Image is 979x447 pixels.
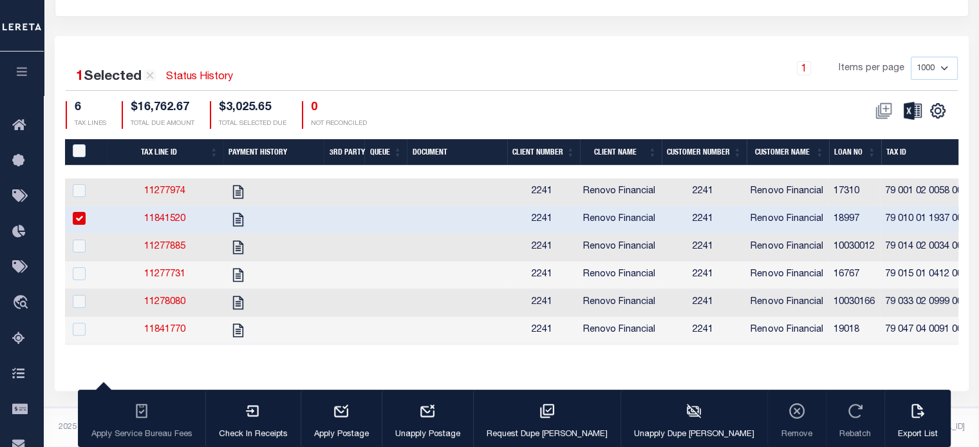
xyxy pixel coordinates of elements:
[583,325,655,334] span: Renovo Financial
[828,206,880,234] td: 18997
[693,270,713,279] span: 2241
[580,139,662,166] th: Client Name: activate to sort column ascending
[693,325,713,334] span: 2241
[65,139,107,166] th: PayeePaymentBatchId
[219,101,286,115] h4: $3,025.65
[583,187,655,196] span: Renovo Financial
[880,317,974,345] td: 79 047 04 0091 000
[828,317,880,345] td: 19018
[76,70,84,84] span: 1
[693,214,713,223] span: 2241
[395,428,460,441] p: Unapply Postage
[314,428,369,441] p: Apply Postage
[75,119,106,129] p: TAX LINES
[144,298,185,307] a: 11278080
[144,187,185,196] a: 11277974
[407,139,507,166] th: Document
[75,101,106,115] h4: 6
[751,270,823,279] span: Renovo Financial
[583,270,655,279] span: Renovo Financial
[364,139,407,166] th: Queue: activate to sort column ascending
[751,242,823,251] span: Renovo Financial
[881,139,974,166] th: Tax ID: activate to sort column descending
[324,139,364,166] th: 3rd Party
[107,139,224,166] th: Tax Line ID: activate to sort column ascending
[880,289,974,317] td: 79 033 02 0999 002
[828,289,880,317] td: 10030166
[751,187,823,196] span: Renovo Financial
[662,139,747,166] th: Customer Number: activate to sort column ascending
[144,325,185,334] a: 11841770
[880,262,974,289] td: 79 015 01 0412 000
[131,119,194,129] p: TOTAL DUE AMOUNT
[311,119,367,129] p: NOT RECONCILED
[487,428,608,441] p: Request Dupe [PERSON_NAME]
[693,298,713,307] span: 2241
[532,242,552,251] span: 2241
[828,178,880,206] td: 17310
[797,61,811,75] a: 1
[583,242,655,251] span: Renovo Financial
[880,234,974,262] td: 79 014 02 0034 002
[507,139,580,166] th: Client Number: activate to sort column ascending
[880,206,974,234] td: 79 010 01 1937 000
[76,67,156,88] div: Selected
[693,187,713,196] span: 2241
[829,139,881,166] th: Loan No: activate to sort column ascending
[839,62,904,76] span: Items per page
[12,295,33,312] i: travel_explore
[583,298,655,307] span: Renovo Financial
[693,242,713,251] span: 2241
[219,119,286,129] p: TOTAL SELECTED DUE
[532,187,552,196] span: 2241
[223,139,324,166] th: Payment History
[880,178,974,206] td: 79 001 02 0058 004
[751,214,823,223] span: Renovo Financial
[532,270,552,279] span: 2241
[311,101,367,115] h4: 0
[751,325,823,334] span: Renovo Financial
[219,428,288,441] p: Check In Receipts
[828,234,880,262] td: 10030012
[634,428,754,441] p: Unapply Dupe [PERSON_NAME]
[144,270,185,279] a: 11277731
[166,70,233,85] a: Status History
[583,214,655,223] span: Renovo Financial
[828,262,880,289] td: 16767
[131,101,194,115] h4: $16,762.67
[144,242,185,251] a: 11277885
[747,139,829,166] th: Customer Name: activate to sort column ascending
[751,298,823,307] span: Renovo Financial
[532,214,552,223] span: 2241
[49,421,512,433] div: 2025 © [PERSON_NAME].
[532,325,552,334] span: 2241
[144,214,185,223] a: 11841520
[532,298,552,307] span: 2241
[898,428,938,441] p: Export List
